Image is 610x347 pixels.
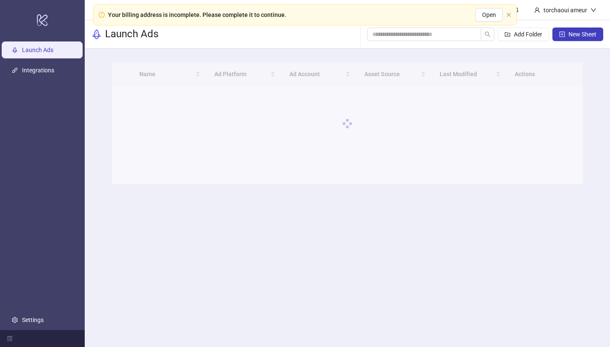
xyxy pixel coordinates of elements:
div: Your billing address is incomplete. Please complete it to continue. [108,10,286,19]
div: torchaoui ameur [540,6,591,15]
span: down [591,7,596,13]
span: Add Folder [514,31,542,38]
button: Open [475,8,503,22]
span: search [485,31,491,37]
button: New Sheet [552,28,603,41]
span: user [534,7,540,13]
span: Open [482,11,496,18]
a: Settings [22,317,44,323]
a: Integrations [22,67,54,74]
span: rocket [91,29,102,39]
a: Launch Ads [22,47,53,53]
span: folder-add [505,31,510,37]
button: Add Folder [498,28,549,41]
span: menu-fold [7,336,13,341]
button: close [506,12,511,18]
span: New Sheet [568,31,596,38]
h3: Launch Ads [105,28,158,41]
span: exclamation-circle [99,12,105,18]
span: plus-square [559,31,565,37]
span: close [506,12,511,17]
